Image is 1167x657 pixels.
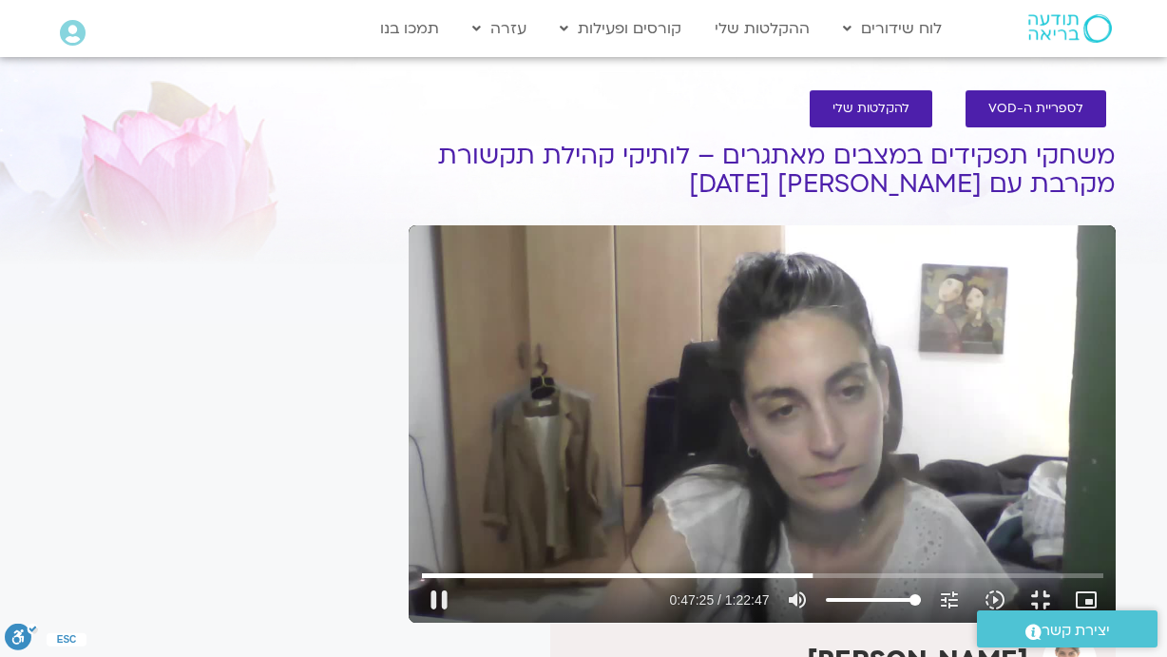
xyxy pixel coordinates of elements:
[371,10,449,47] a: תמכו בנו
[550,10,691,47] a: קורסים ופעילות
[1042,618,1110,644] span: יצירת קשר
[966,90,1106,127] a: לספריית ה-VOD
[810,90,932,127] a: להקלטות שלי
[1028,14,1112,43] img: תודעה בריאה
[833,10,951,47] a: לוח שידורים
[832,102,909,116] span: להקלטות שלי
[988,102,1083,116] span: לספריית ה-VOD
[977,610,1157,647] a: יצירת קשר
[705,10,819,47] a: ההקלטות שלי
[463,10,536,47] a: עזרה
[409,142,1116,199] h1: משחקי תפקידים במצבים מאתגרים – לותיקי קהילת תקשורת מקרבת עם [PERSON_NAME] [DATE]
